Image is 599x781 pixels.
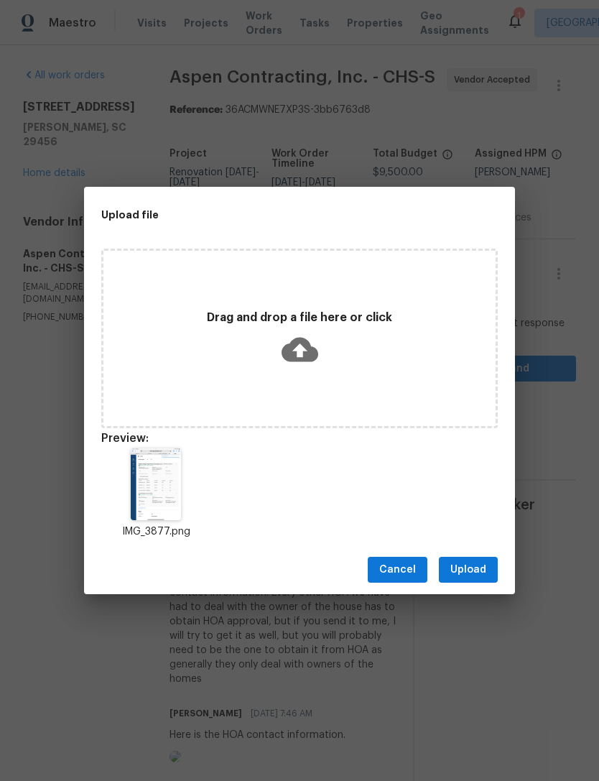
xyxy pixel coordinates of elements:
span: Upload [450,561,486,579]
button: Cancel [368,557,427,583]
p: IMG_3877.png [101,524,210,540]
p: Drag and drop a file here or click [103,310,496,325]
button: Upload [439,557,498,583]
span: Cancel [379,561,416,579]
h2: Upload file [101,207,433,223]
img: fn5+e7u7tr+MboMxIgQIDAeQXW8bEOkXWUrANlHSuXemL6XAQIECCwUQExTozLBcS4jY63bRMgQIAAAQIECBAgQIAAAQLTBMS... [131,448,181,520]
